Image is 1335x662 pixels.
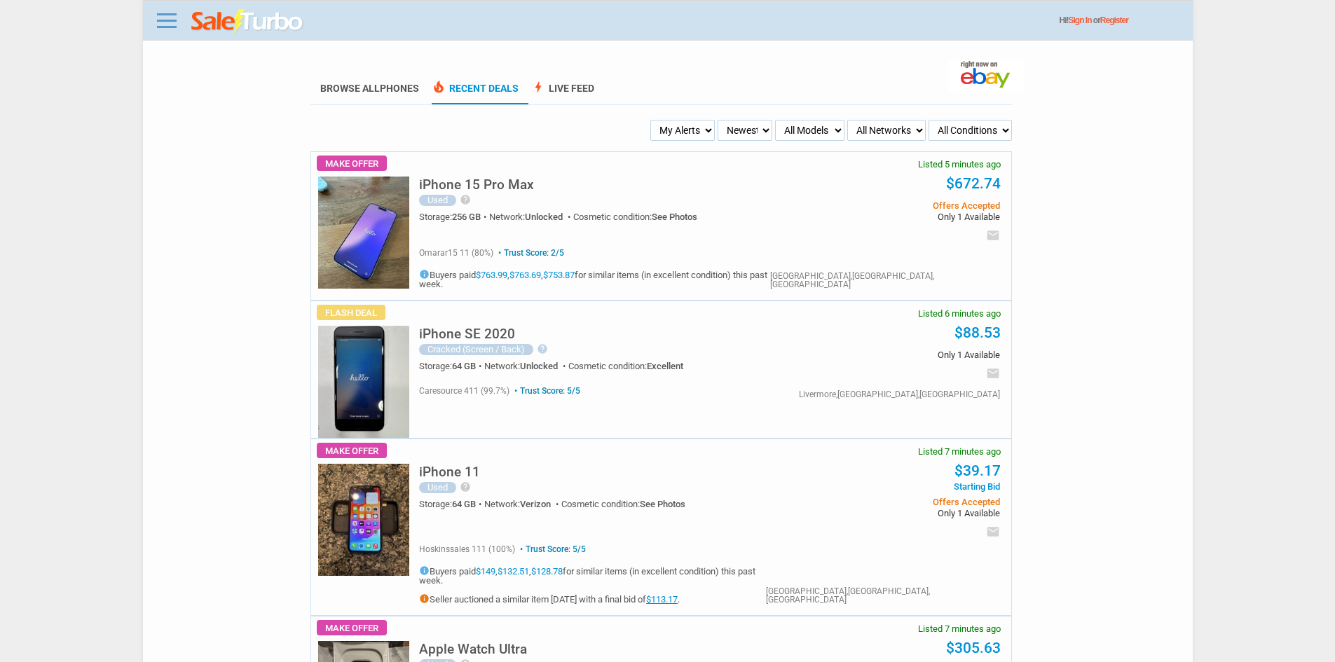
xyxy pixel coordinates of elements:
[489,212,573,221] div: Network:
[419,645,527,656] a: Apple Watch Ultra
[986,525,1000,539] i: email
[986,228,1000,242] i: email
[432,83,519,104] a: local_fire_departmentRecent Deals
[484,361,568,371] div: Network:
[788,509,999,518] span: Only 1 Available
[788,482,999,491] span: Starting Bid
[568,361,683,371] div: Cosmetic condition:
[419,248,493,258] span: omarar15 11 (80%)
[476,270,507,280] a: $763.99
[419,330,515,340] a: iPhone SE 2020
[419,544,515,554] span: hoskinssales 111 (100%)
[498,566,529,577] a: $132.51
[918,624,1001,633] span: Listed 7 minutes ago
[419,482,456,493] div: Used
[460,194,471,205] i: help
[419,361,484,371] div: Storage:
[419,269,770,289] h5: Buyers paid , , for similar items (in excellent condition) this past week.
[946,175,1001,192] a: $672.74
[317,156,387,171] span: Make Offer
[770,272,1000,289] div: [GEOGRAPHIC_DATA],[GEOGRAPHIC_DATA],[GEOGRAPHIC_DATA]
[788,497,999,506] span: Offers Accepted
[419,178,534,191] h5: iPhone 15 Pro Max
[986,366,1000,380] i: email
[317,443,387,458] span: Make Offer
[419,565,766,585] h5: Buyers paid , , for similar items (in excellent condition) this past week.
[432,80,446,94] span: local_fire_department
[419,593,430,604] i: info
[452,361,476,371] span: 64 GB
[1069,15,1092,25] a: Sign In
[419,327,515,340] h5: iPhone SE 2020
[317,305,385,320] span: Flash Deal
[419,642,527,656] h5: Apple Watch Ultra
[460,481,471,492] i: help
[419,195,456,206] div: Used
[766,587,1000,604] div: [GEOGRAPHIC_DATA],[GEOGRAPHIC_DATA],[GEOGRAPHIC_DATA]
[799,390,1000,399] div: Livermore,[GEOGRAPHIC_DATA],[GEOGRAPHIC_DATA]
[512,386,580,396] span: Trust Score: 5/5
[484,499,561,509] div: Network:
[561,499,685,509] div: Cosmetic condition:
[531,566,563,577] a: $128.78
[509,270,541,280] a: $763.69
[640,499,685,509] span: See Photos
[543,270,575,280] a: $753.87
[646,594,678,605] a: $113.17
[419,269,430,280] i: info
[1060,15,1069,25] span: Hi!
[537,343,548,354] i: help
[525,212,563,222] span: Unlocked
[318,326,409,438] img: s-l225.jpg
[954,324,1001,341] a: $88.53
[419,386,509,396] span: caresource 411 (99.7%)
[520,499,551,509] span: Verizon
[419,344,533,355] div: Cracked (Screen / Back)
[918,447,1001,456] span: Listed 7 minutes ago
[788,212,999,221] span: Only 1 Available
[476,566,495,577] a: $149
[520,361,558,371] span: Unlocked
[652,212,697,222] span: See Photos
[320,83,419,94] a: Browse AllPhones
[1100,15,1128,25] a: Register
[419,181,534,191] a: iPhone 15 Pro Max
[317,620,387,635] span: Make Offer
[495,248,564,258] span: Trust Score: 2/5
[647,361,683,371] span: Excellent
[1093,15,1128,25] span: or
[531,80,545,94] span: bolt
[788,350,999,359] span: Only 1 Available
[318,464,409,576] img: s-l225.jpg
[191,9,304,34] img: saleturbo.com - Online Deals and Discount Coupons
[573,212,697,221] div: Cosmetic condition:
[452,499,476,509] span: 64 GB
[918,309,1001,318] span: Listed 6 minutes ago
[419,499,484,509] div: Storage:
[419,465,480,478] h5: iPhone 11
[419,468,480,478] a: iPhone 11
[419,212,489,221] div: Storage:
[946,640,1001,656] a: $305.63
[318,177,409,289] img: s-l225.jpg
[517,544,586,554] span: Trust Score: 5/5
[531,83,594,104] a: boltLive Feed
[419,565,430,576] i: info
[788,201,999,210] span: Offers Accepted
[452,212,481,222] span: 256 GB
[954,462,1001,479] a: $39.17
[380,83,419,94] span: Phones
[918,160,1001,169] span: Listed 5 minutes ago
[419,593,766,604] h5: Seller auctioned a similar item [DATE] with a final bid of .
